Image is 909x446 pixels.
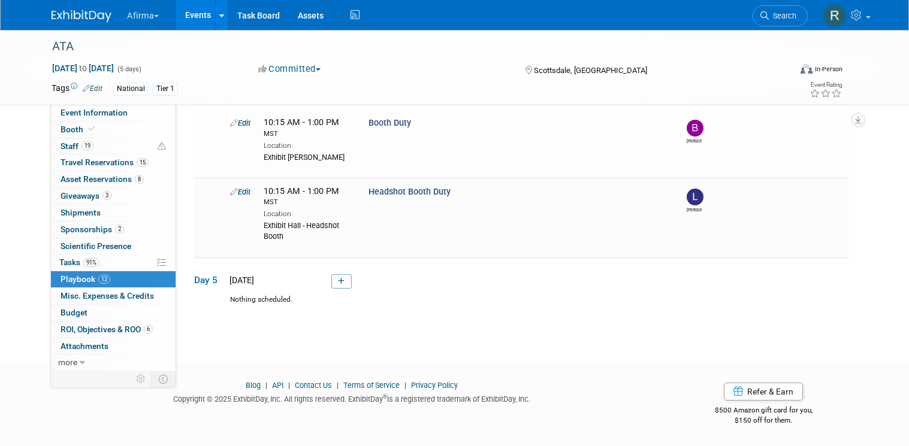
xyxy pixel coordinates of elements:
div: Event Rating [810,82,842,88]
a: Travel Reservations15 [51,154,176,171]
a: Terms of Service [343,381,400,390]
button: Committed [254,63,325,75]
span: Booth Duty [369,118,411,128]
span: Event Information [61,108,128,117]
a: Shipments [51,205,176,221]
div: $150 off for them. [669,415,857,426]
div: Event Format [726,62,842,80]
a: Scientific Presence [51,238,176,254]
span: Playbook [61,274,110,284]
a: Edit [230,187,250,196]
span: Asset Reservations [61,174,144,184]
span: Staff [61,141,93,151]
span: Booth [61,125,97,134]
div: Nothing scheduled. [194,295,848,315]
img: ExhibitDay [52,10,111,22]
a: API [272,381,283,390]
a: Budget [51,305,176,321]
a: Privacy Policy [411,381,458,390]
div: Exhibit [PERSON_NAME] [264,151,351,163]
span: Travel Reservations [61,157,149,167]
span: 10:15 AM - 1:00 PM [264,186,351,207]
div: MST [264,129,351,139]
span: Budget [61,308,87,317]
span: to [77,63,89,73]
span: more [58,357,77,367]
a: Edit [230,119,250,128]
img: Brandon Fair [687,120,703,136]
span: 6 [144,324,153,333]
span: Search [769,11,796,20]
span: Headshot Booth Duty [369,187,451,197]
span: | [262,381,270,390]
span: Attachments [61,341,108,351]
span: Shipments [61,208,101,217]
div: Tier 1 [153,83,178,95]
div: In-Person [814,65,842,74]
a: Refer & Earn [724,383,803,401]
div: National [113,83,149,95]
div: $500 Amazon gift card for you, [669,398,857,425]
a: Misc. Expenses & Credits [51,288,176,304]
span: (5 days) [116,65,141,73]
a: more [51,354,176,371]
span: [DATE] [226,275,254,285]
td: Toggle Event Tabs [152,371,176,387]
td: Personalize Event Tab Strip [131,371,152,387]
span: Scientific Presence [61,241,131,251]
span: 2 [115,224,124,233]
a: Asset Reservations8 [51,171,176,187]
a: Giveaways3 [51,188,176,204]
div: Exhibit Hall - Headshot Booth [264,219,351,242]
a: ROI, Objectives & ROO6 [51,321,176,338]
img: Randi LeBoyer [823,4,846,27]
a: Search [753,5,808,26]
a: Tasks91% [51,254,176,271]
a: Attachments [51,338,176,354]
span: Misc. Expenses & Credits [61,291,154,301]
span: | [401,381,409,390]
img: Format-Inperson.png [801,64,813,74]
div: ATA [48,36,775,57]
span: Tasks [59,257,99,267]
span: 3 [102,191,111,200]
a: Playbook12 [51,271,176,287]
sup: ® [383,393,387,400]
span: 19 [81,141,93,150]
div: MST [264,198,351,207]
span: Scottsdale, [GEOGRAPHIC_DATA] [534,66,647,75]
div: Copyright © 2025 ExhibitDay, Inc. All rights reserved. ExhibitDay is a registered trademark of Ex... [52,391,651,405]
span: 8 [135,175,144,184]
span: 15 [137,158,149,167]
div: Location: [264,139,351,151]
img: Laura Kirkpatrick [687,189,703,205]
a: Contact Us [295,381,332,390]
div: Location: [264,207,351,219]
a: Event Information [51,105,176,121]
span: ROI, Objectives & ROO [61,324,153,334]
span: [DATE] [DATE] [52,63,114,74]
span: 91% [83,258,99,267]
div: Laura Kirkpatrick [687,205,702,213]
span: Potential Scheduling Conflict -- at least one attendee is tagged in another overlapping event. [158,141,166,152]
span: 10:15 AM - 1:00 PM [264,117,351,138]
span: Day 5 [194,274,224,287]
span: | [285,381,293,390]
a: Blog [246,381,261,390]
a: Staff19 [51,138,176,154]
span: | [334,381,342,390]
a: Sponsorships2 [51,222,176,238]
span: Giveaways [61,191,111,201]
div: Brandon Fair [687,136,702,144]
span: 12 [98,275,110,284]
span: Sponsorships [61,224,124,234]
td: Tags [52,82,102,96]
a: Booth [51,122,176,138]
i: Booth reservation complete [89,126,95,132]
a: Edit [83,84,102,93]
